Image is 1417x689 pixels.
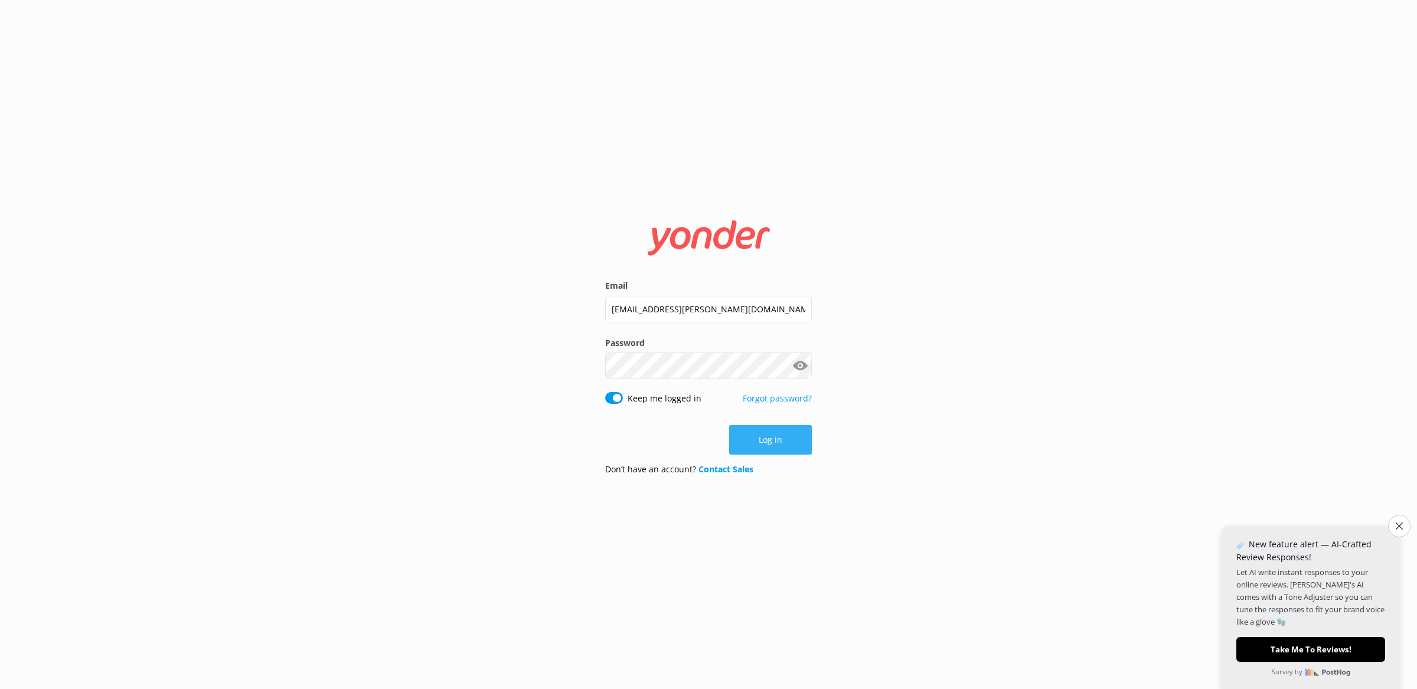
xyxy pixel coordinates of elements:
[605,296,812,322] input: user@emailaddress.com
[628,392,701,405] label: Keep me logged in
[788,354,812,378] button: Show password
[605,463,753,476] p: Don’t have an account?
[792,302,806,316] keeper-lock: Open Keeper Popup
[729,425,812,455] button: Log in
[605,279,812,292] label: Email
[698,463,753,475] a: Contact Sales
[743,393,812,404] a: Forgot password?
[605,337,812,350] label: Password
